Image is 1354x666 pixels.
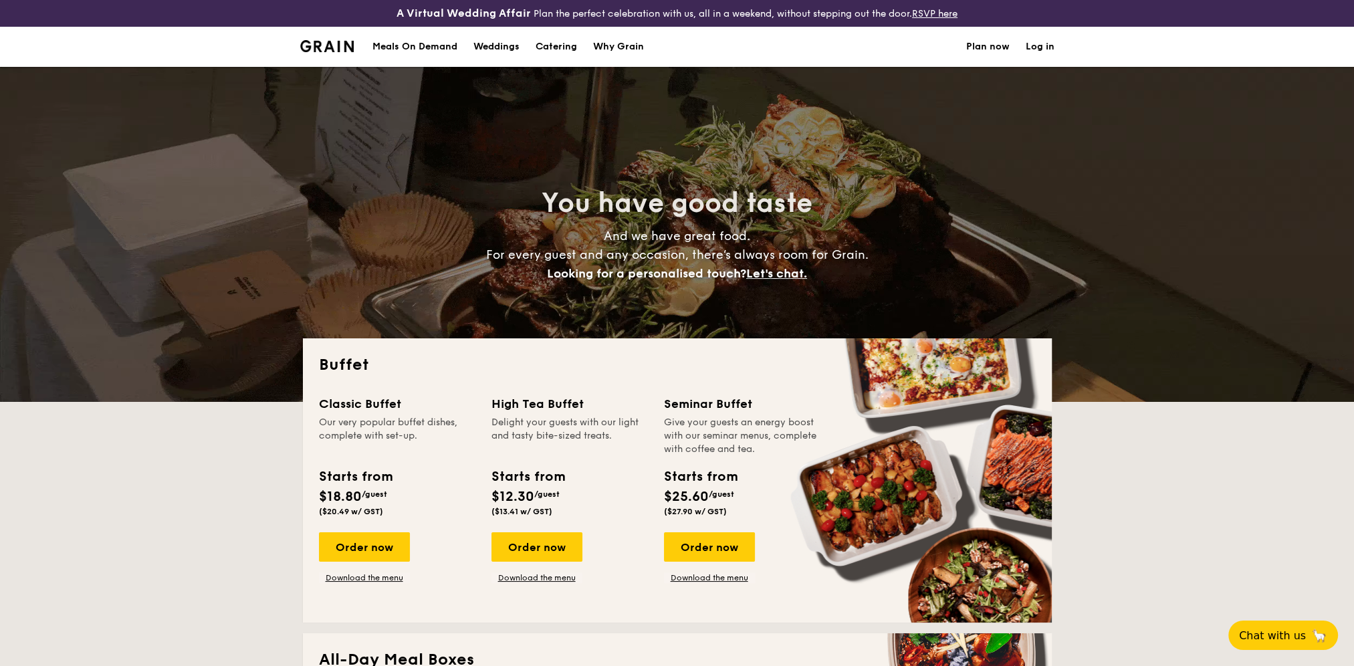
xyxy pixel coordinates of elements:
div: Give your guests an energy boost with our seminar menus, complete with coffee and tea. [664,416,820,456]
div: Starts from [664,467,737,487]
a: Meals On Demand [364,27,465,67]
span: You have good taste [542,187,812,219]
div: Plan the perfect celebration with us, all in a weekend, without stepping out the door. [292,5,1062,21]
button: Chat with us🦙 [1228,621,1338,650]
span: ($20.49 w/ GST) [319,507,383,516]
div: High Tea Buffet [491,395,648,413]
div: Starts from [491,467,564,487]
h1: Catering [536,27,577,67]
div: Delight your guests with our light and tasty bite-sized treats. [491,416,648,456]
a: Logotype [300,40,354,52]
a: Download the menu [491,572,582,583]
div: Weddings [473,27,520,67]
div: Classic Buffet [319,395,475,413]
span: And we have great food. For every guest and any occasion, there’s always room for Grain. [486,229,869,281]
a: RSVP here [912,8,957,19]
span: /guest [534,489,560,499]
span: ($13.41 w/ GST) [491,507,552,516]
div: Order now [319,532,410,562]
div: Order now [491,532,582,562]
span: /guest [362,489,387,499]
div: Why Grain [593,27,644,67]
a: Catering [528,27,585,67]
a: Plan now [966,27,1010,67]
div: Meals On Demand [372,27,457,67]
span: Chat with us [1239,629,1306,642]
span: $25.60 [664,489,709,505]
div: Order now [664,532,755,562]
a: Log in [1026,27,1054,67]
span: 🦙 [1311,628,1327,643]
span: $18.80 [319,489,362,505]
span: Looking for a personalised touch? [547,266,746,281]
span: /guest [709,489,734,499]
div: Our very popular buffet dishes, complete with set-up. [319,416,475,456]
a: Weddings [465,27,528,67]
a: Download the menu [319,572,410,583]
span: $12.30 [491,489,534,505]
a: Download the menu [664,572,755,583]
span: Let's chat. [746,266,807,281]
h2: Buffet [319,354,1036,376]
span: ($27.90 w/ GST) [664,507,727,516]
div: Seminar Buffet [664,395,820,413]
a: Why Grain [585,27,652,67]
div: Starts from [319,467,392,487]
h4: A Virtual Wedding Affair [397,5,531,21]
img: Grain [300,40,354,52]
